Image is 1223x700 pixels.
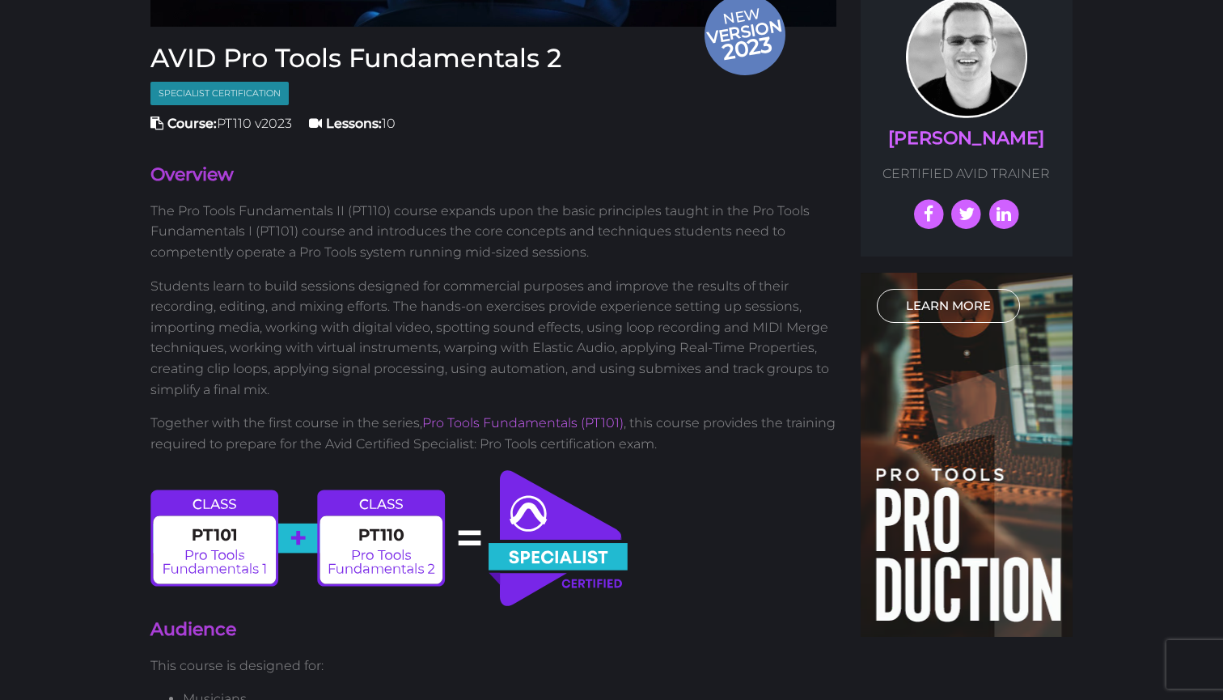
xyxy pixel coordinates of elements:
[422,415,624,431] a: Pro Tools Fundamentals (PT101)
[877,163,1057,185] p: CERTIFIED AVID TRAINER
[309,116,396,131] span: 10
[326,116,382,131] strong: Lessons:
[150,201,836,263] p: The Pro Tools Fundamentals II (PT110) course expands upon the basic principles taught in the Pro ...
[150,163,836,188] h4: Overview
[150,467,630,609] img: avid-certified-specialist-path.svg
[150,655,836,677] p: This course is designed for:
[150,276,836,401] p: Students learn to build sessions designed for commercial purposes and improve the results of thei...
[704,20,785,42] span: version
[705,28,789,68] span: 2023
[888,127,1044,149] a: [PERSON_NAME]
[877,289,1020,323] a: LEARN MORE
[704,4,789,67] span: New
[150,43,836,74] h3: AVID Pro Tools Fundamentals 2
[150,82,289,105] span: Specialist Certification
[150,413,836,454] p: Together with the first course in the series, , this course provides the training required to pre...
[167,116,217,131] strong: Course:
[150,617,836,643] h4: Audience
[150,116,292,131] span: PT110 v2023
